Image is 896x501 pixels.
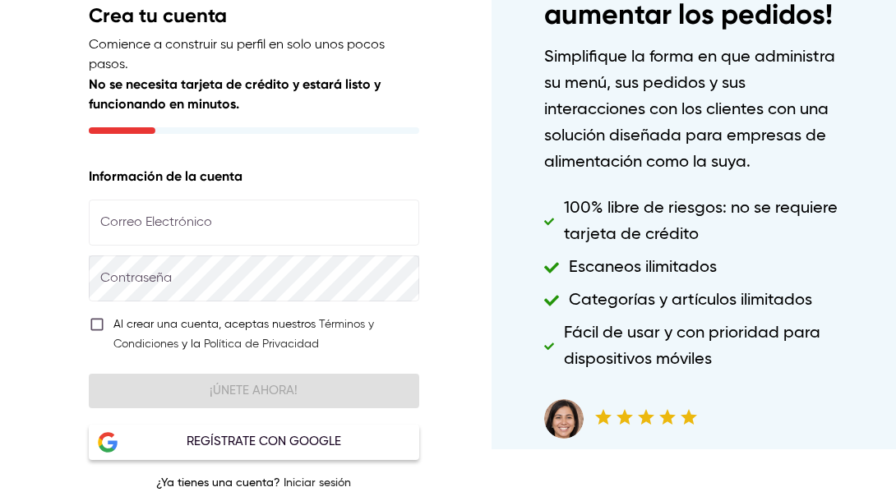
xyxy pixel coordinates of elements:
[89,425,418,459] button: Google LogoRegístrate con Google
[89,476,418,490] p: ¿Ya tienes una cuenta?
[544,44,843,176] h6: Simplifique la forma en que administra su menú, sus pedidos y sus interacciones con los clientes ...
[89,167,418,186] p: Información de la cuenta
[204,338,319,350] a: Política de Privacidad
[569,287,812,314] h6: Categorías y artículos ilimitados
[89,2,418,29] h2: Crea tu cuenta
[284,477,351,489] a: Iniciar sesión
[569,255,717,281] h6: Escaneos ilimitados
[113,315,418,354] div: Al crear una cuenta, aceptas nuestros y la
[118,431,409,453] div: Regístrate con Google
[89,75,418,114] p: No se necesita tarjeta de crédito y estará listo y funcionando en minutos.
[98,431,118,453] img: Google Logo
[89,35,418,75] p: Comience a construir su perfil en solo unos pocos pasos.
[564,195,843,248] h6: 100% libre de riesgos: no se requiere tarjeta de crédito
[564,320,843,373] h6: Fácil de usar y con prioridad para dispositivos móviles
[544,399,584,439] img: Testimonial avatar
